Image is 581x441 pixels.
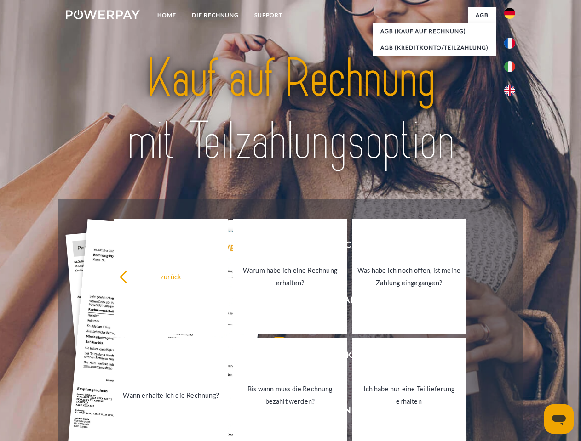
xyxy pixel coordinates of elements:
img: it [504,61,515,72]
div: Wann erhalte ich die Rechnung? [119,389,223,401]
a: Was habe ich noch offen, ist meine Zahlung eingegangen? [352,219,466,334]
a: DIE RECHNUNG [184,7,247,23]
img: fr [504,38,515,49]
div: Was habe ich noch offen, ist meine Zahlung eingegangen? [357,264,461,289]
img: de [504,8,515,19]
a: SUPPORT [247,7,290,23]
iframe: Schaltfläche zum Öffnen des Messaging-Fensters [544,404,574,434]
a: Home [150,7,184,23]
img: en [504,85,515,96]
a: agb [468,7,496,23]
div: Bis wann muss die Rechnung bezahlt werden? [238,383,342,407]
div: zurück [119,270,223,283]
div: Ich habe nur eine Teillieferung erhalten [357,383,461,407]
a: AGB (Kauf auf Rechnung) [373,23,496,40]
img: title-powerpay_de.svg [88,44,493,176]
a: AGB (Kreditkonto/Teilzahlung) [373,40,496,56]
div: Warum habe ich eine Rechnung erhalten? [238,264,342,289]
img: logo-powerpay-white.svg [66,10,140,19]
